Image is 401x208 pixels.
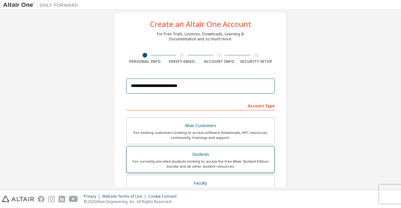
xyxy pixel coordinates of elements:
[38,196,44,202] img: facebook.svg
[3,2,81,8] img: Altair One
[148,194,180,199] div: Cookie Consent
[130,130,271,140] div: For existing customers looking to access software downloads, HPC resources, community, trainings ...
[69,196,78,202] img: youtube.svg
[130,121,271,130] div: Altair Customers
[130,159,271,169] div: For currently enrolled students looking to access the free Altair Student Edition bundle and all ...
[130,150,271,159] div: Students
[126,59,164,64] div: Personal Info
[200,59,238,64] div: Account Info
[126,100,275,110] div: Account Type
[164,59,201,64] div: Verify Email
[48,196,55,202] img: instagram.svg
[150,20,251,28] div: Create an Altair One Account
[59,196,65,202] img: linkedin.svg
[102,194,148,199] div: Website Terms of Use
[84,194,102,199] div: Privacy
[130,179,271,188] div: Faculty
[2,196,34,202] img: altair_logo.svg
[84,199,180,204] p: © 2025 Altair Engineering, Inc. All Rights Reserved.
[157,32,244,42] div: For Free Trials, Licenses, Downloads, Learning & Documentation and so much more.
[238,59,275,64] div: Security Setup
